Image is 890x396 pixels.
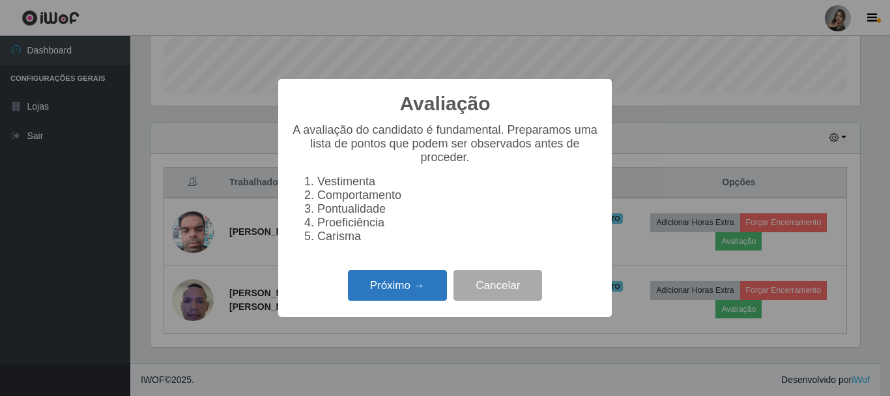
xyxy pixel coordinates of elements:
[317,189,599,202] li: Comportamento
[317,230,599,243] li: Carisma
[317,216,599,230] li: Proeficiência
[317,202,599,216] li: Pontualidade
[348,270,447,301] button: Próximo →
[317,175,599,189] li: Vestimenta
[453,270,542,301] button: Cancelar
[400,92,491,115] h2: Avaliação
[291,123,599,164] p: A avaliação do candidato é fundamental. Preparamos uma lista de pontos que podem ser observados a...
